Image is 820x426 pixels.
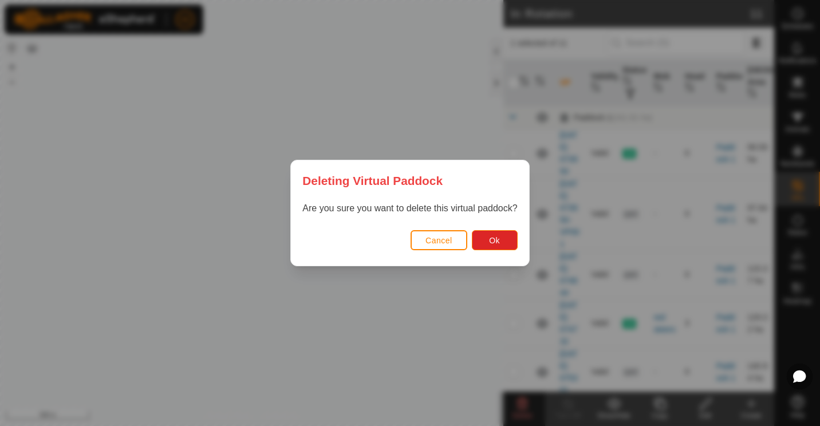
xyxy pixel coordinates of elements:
[411,230,467,250] button: Cancel
[302,172,443,190] span: Deleting Virtual Paddock
[425,236,452,245] span: Cancel
[489,236,500,245] span: Ok
[472,230,518,250] button: Ok
[302,202,517,215] p: Are you sure you want to delete this virtual paddock?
